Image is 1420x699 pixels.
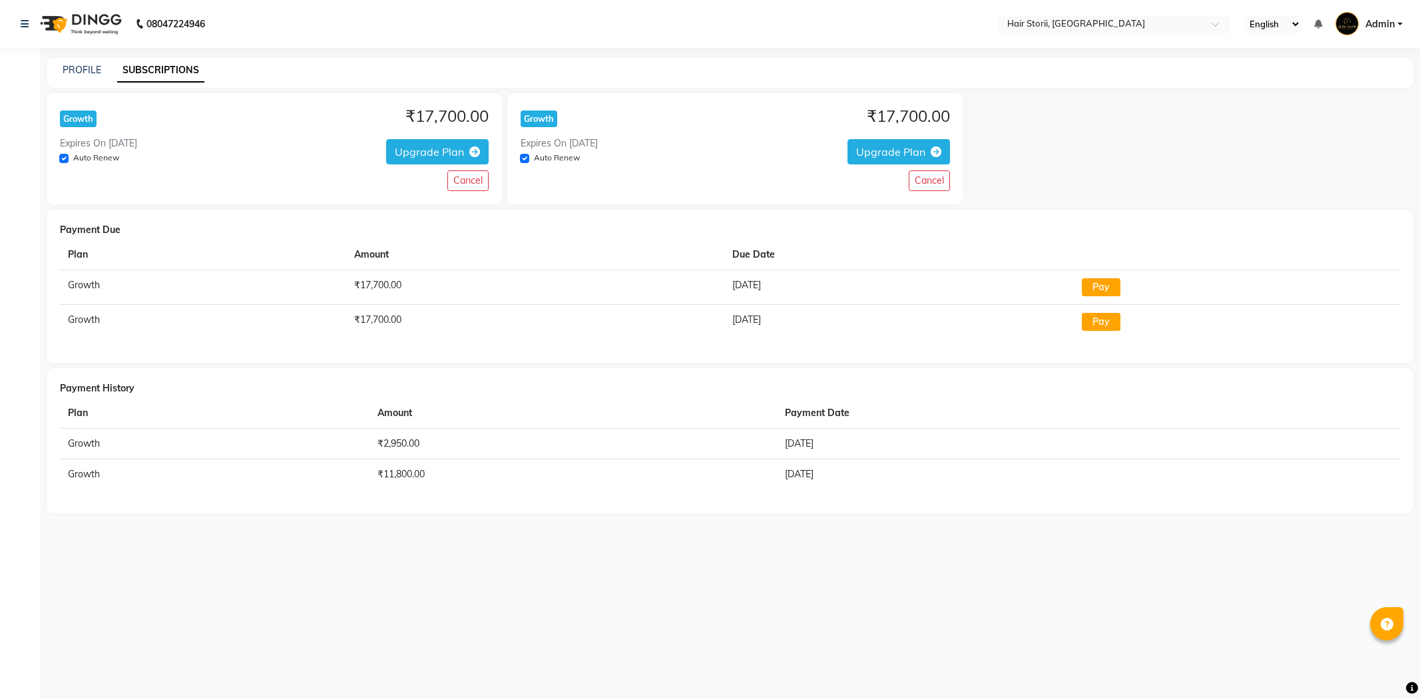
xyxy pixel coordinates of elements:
td: [DATE] [724,304,1074,339]
div: Expires On [DATE] [521,136,598,150]
div: Payment Due [60,223,1400,237]
button: Cancel [447,170,489,191]
span: Upgrade Plan [395,145,464,158]
h4: ₹17,700.00 [867,107,950,126]
button: Pay [1082,313,1120,331]
div: Growth [521,111,557,127]
td: Growth [60,270,346,304]
td: Growth [60,304,346,339]
b: 08047224946 [146,5,205,43]
td: [DATE] [777,459,1297,489]
td: [DATE] [724,270,1074,304]
th: Amount [346,240,724,270]
button: Upgrade Plan [386,139,489,164]
td: Growth [60,428,369,459]
td: Growth [60,459,369,489]
img: Admin [1335,12,1359,35]
button: Cancel [909,170,950,191]
td: ₹17,700.00 [346,270,724,304]
img: logo [34,5,125,43]
td: ₹11,800.00 [369,459,778,489]
span: Admin [1365,17,1395,31]
button: Upgrade Plan [847,139,950,164]
th: Plan [60,398,369,429]
td: ₹17,700.00 [346,304,724,339]
div: Expires On [DATE] [60,136,137,150]
td: ₹2,950.00 [369,428,778,459]
span: Upgrade Plan [856,145,925,158]
a: SUBSCRIPTIONS [117,59,204,83]
button: Pay [1082,278,1120,296]
div: Growth [60,111,97,127]
a: PROFILE [63,64,101,76]
div: Payment History [60,381,1400,395]
th: Payment Date [777,398,1297,429]
td: [DATE] [777,428,1297,459]
th: Amount [369,398,778,429]
label: Auto Renew [73,152,119,164]
label: Auto Renew [534,152,580,164]
iframe: chat widget [1364,646,1407,686]
h4: ₹17,700.00 [405,107,489,126]
th: Due Date [724,240,1074,270]
th: Plan [60,240,346,270]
